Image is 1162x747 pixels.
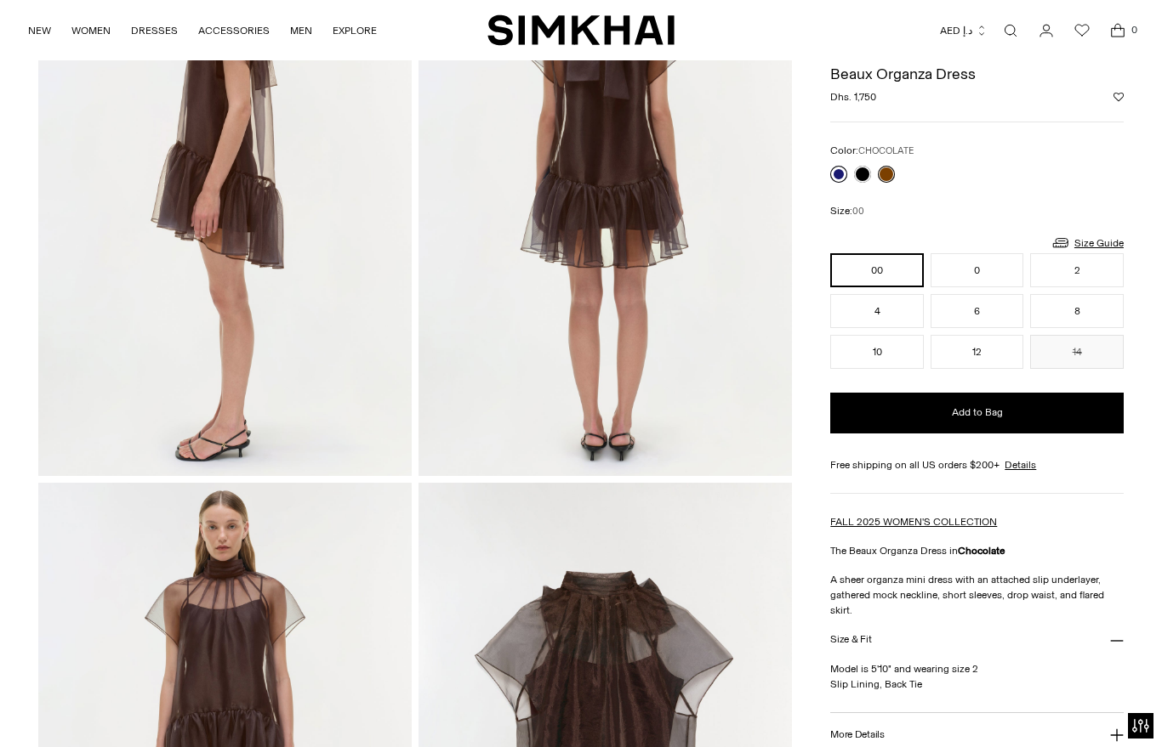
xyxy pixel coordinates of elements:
h3: Size & Fit [830,634,871,645]
a: SIMKHAI [487,14,675,47]
button: 0 [931,253,1024,287]
h3: More Details [830,728,884,739]
a: NEW [28,12,51,49]
a: Wishlist [1065,14,1099,48]
div: Free shipping on all US orders $200+ [830,457,1124,473]
label: Color: [830,143,914,159]
p: The Beaux Organza Dress in [830,543,1124,558]
span: CHOCOLATE [858,145,914,156]
strong: Chocolate [958,545,1005,557]
a: WOMEN [71,12,111,49]
label: Size: [830,202,864,218]
button: 00 [830,253,924,287]
span: Dhs. 1,750 [830,89,876,105]
a: Go to the account page [1029,14,1063,48]
button: AED د.إ [940,12,988,49]
button: Size & Fit [830,618,1124,661]
button: Add to Bag [830,393,1124,433]
a: ACCESSORIES [198,12,270,49]
button: 4 [830,294,924,328]
p: A sheer organza mini dress with an attached slip underlayer, gathered mock neckline, short sleeve... [830,572,1124,618]
button: 8 [1030,294,1124,328]
span: 0 [1126,22,1142,37]
a: EXPLORE [333,12,377,49]
button: Add to Wishlist [1114,92,1124,102]
a: Open search modal [994,14,1028,48]
h1: Beaux Organza Dress [830,66,1124,82]
a: FALL 2025 WOMEN'S COLLECTION [830,516,997,528]
button: 2 [1030,253,1124,287]
span: Add to Bag [952,405,1003,420]
a: DRESSES [131,12,178,49]
span: 00 [852,205,864,216]
button: 10 [830,335,924,369]
a: Details [1005,457,1036,473]
button: 6 [931,294,1024,328]
a: Open cart modal [1101,14,1135,48]
p: Model is 5'10" and wearing size 2 Slip Lining, Back Tie [830,660,1124,691]
button: 14 [1030,335,1124,369]
a: Size Guide [1051,232,1124,253]
a: MEN [290,12,312,49]
button: 12 [931,335,1024,369]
